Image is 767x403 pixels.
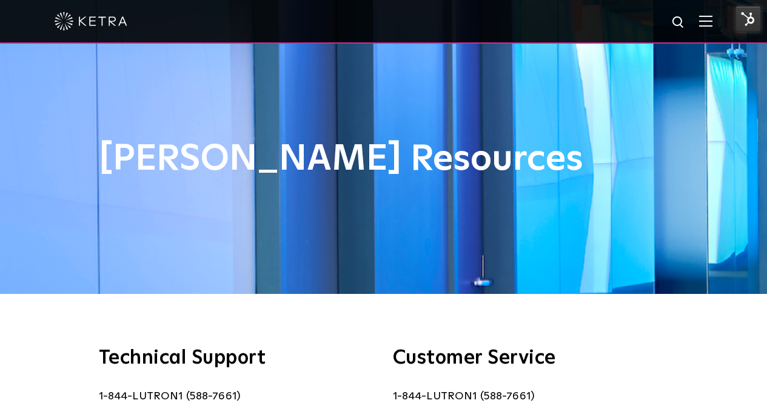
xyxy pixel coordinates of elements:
h3: Technical Support [99,348,375,368]
img: ketra-logo-2019-white [55,12,127,30]
h3: Customer Service [393,348,669,368]
img: search icon [671,15,686,30]
img: HubSpot Tools Menu Toggle [735,6,761,32]
img: Hamburger%20Nav.svg [699,15,712,27]
h1: [PERSON_NAME] Resources [99,139,669,179]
